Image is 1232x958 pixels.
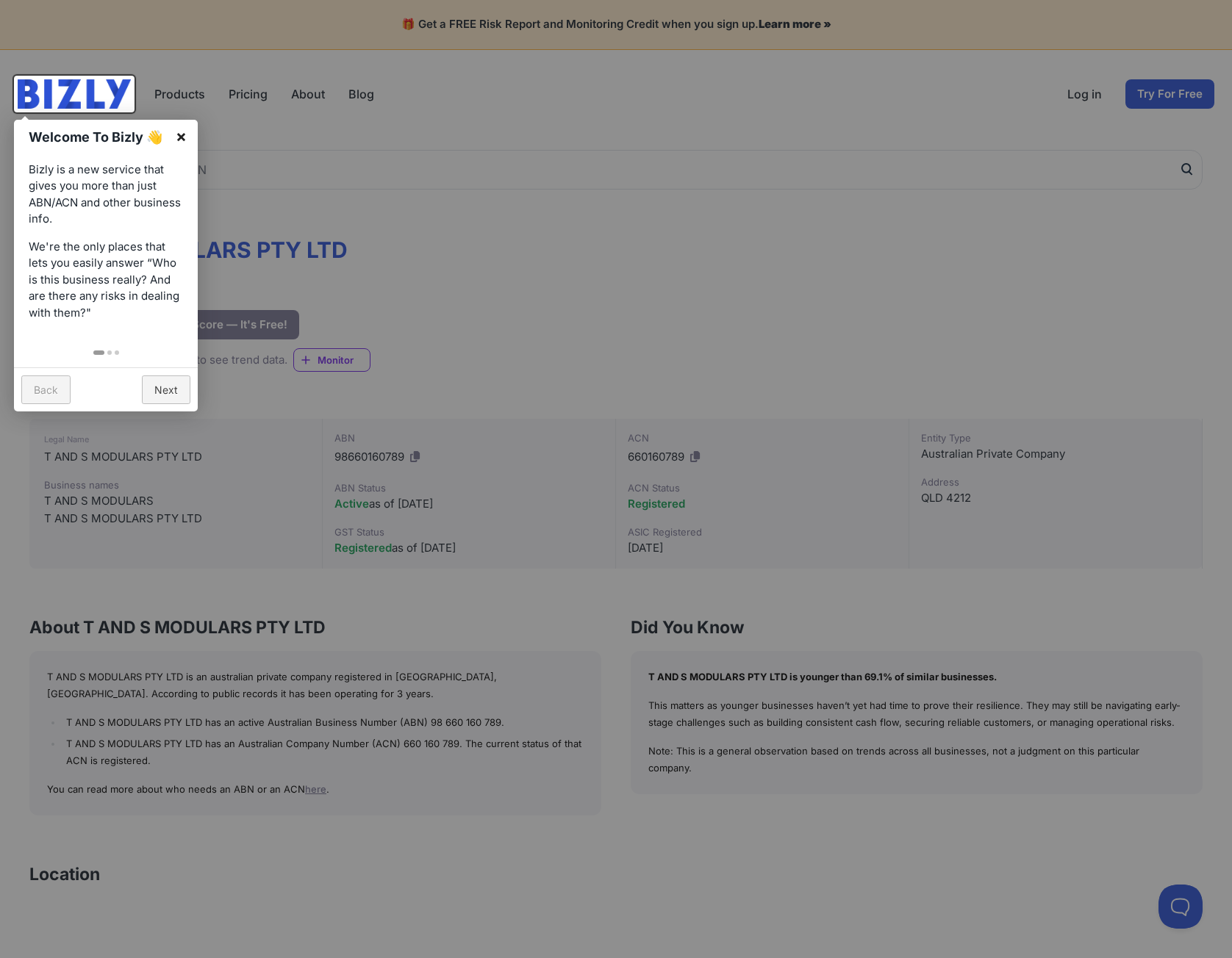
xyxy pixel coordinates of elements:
[29,162,183,228] p: Bizly is a new service that gives you more than just ABN/ACN and other business info.
[29,127,168,147] h1: Welcome To Bizly 👋
[29,239,183,322] p: We're the only places that lets you easily answer “Who is this business really? And are there any...
[165,120,198,153] a: ×
[21,375,71,404] a: Back
[142,375,190,404] a: Next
